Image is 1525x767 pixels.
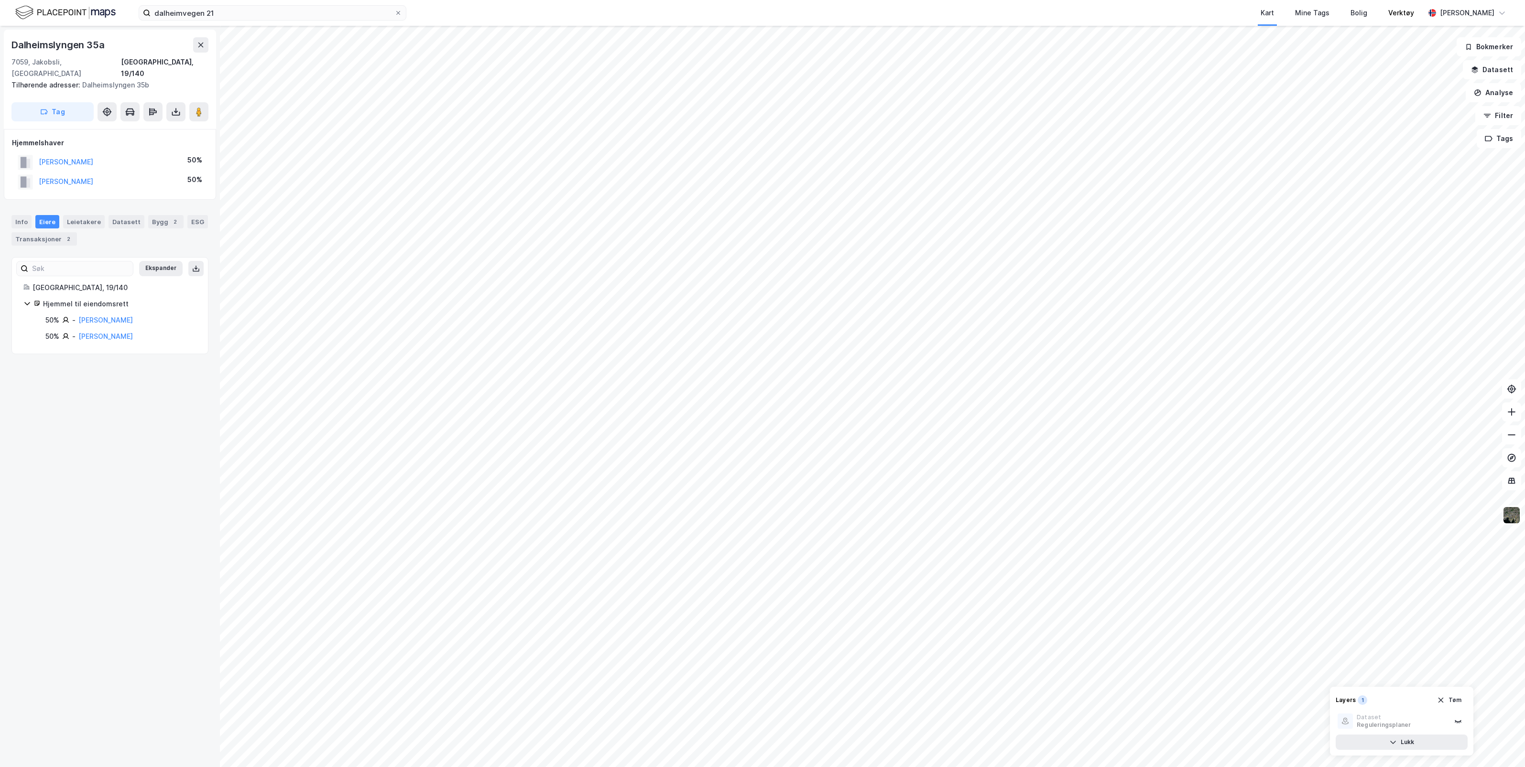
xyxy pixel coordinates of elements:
div: Info [11,215,32,228]
div: Transaksjoner [11,232,77,246]
div: 50% [187,174,202,185]
div: [GEOGRAPHIC_DATA], 19/140 [121,56,208,79]
div: - [72,331,76,342]
div: 50% [45,314,59,326]
iframe: Chat Widget [1477,721,1525,767]
a: [PERSON_NAME] [78,332,133,340]
div: Datasett [109,215,144,228]
a: [PERSON_NAME] [78,316,133,324]
div: Hjemmel til eiendomsrett [43,298,196,310]
div: Reguleringsplaner [1357,721,1411,729]
input: Søk [28,261,133,276]
div: Dalheimslyngen 35a [11,37,106,53]
button: Filter [1475,106,1521,125]
div: 7059, Jakobsli, [GEOGRAPHIC_DATA] [11,56,121,79]
div: Leietakere [63,215,105,228]
div: Dataset [1357,713,1411,721]
div: Bygg [148,215,184,228]
div: Verktøy [1388,7,1414,19]
input: Søk på adresse, matrikkel, gårdeiere, leietakere eller personer [151,6,394,20]
div: 1 [1358,695,1367,705]
div: - [72,314,76,326]
button: Tøm [1431,692,1468,708]
div: Hjemmelshaver [12,137,208,149]
button: Ekspander [139,261,183,276]
div: 2 [64,234,73,244]
div: Kart [1261,7,1274,19]
img: 9k= [1503,506,1521,524]
div: Mine Tags [1295,7,1329,19]
div: ESG [187,215,208,228]
div: [GEOGRAPHIC_DATA], 19/140 [33,282,196,293]
div: Dalheimslyngen 35b [11,79,201,91]
span: Tilhørende adresser: [11,81,82,89]
button: Tag [11,102,94,121]
button: Lukk [1336,735,1468,750]
div: [PERSON_NAME] [1440,7,1494,19]
button: Bokmerker [1457,37,1521,56]
div: 2 [170,217,180,227]
div: 50% [45,331,59,342]
button: Tags [1477,129,1521,148]
div: Layers [1336,696,1356,704]
button: Analyse [1466,83,1521,102]
button: Datasett [1463,60,1521,79]
img: logo.f888ab2527a4732fd821a326f86c7f29.svg [15,4,116,21]
div: 50% [187,154,202,166]
div: Bolig [1351,7,1367,19]
div: Eiere [35,215,59,228]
